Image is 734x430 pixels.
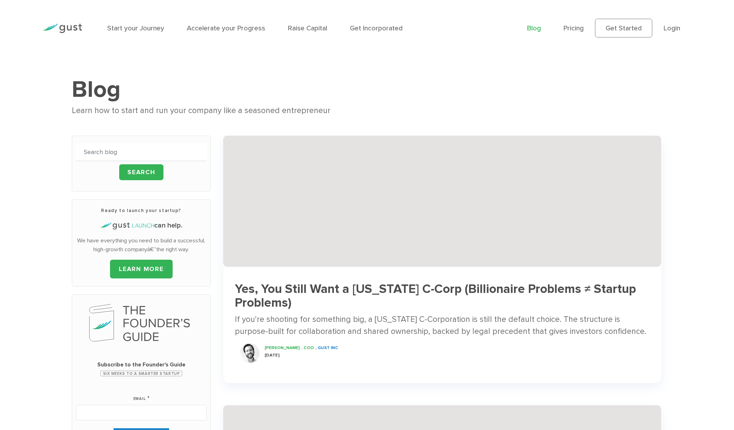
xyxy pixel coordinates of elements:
input: Search blog [76,144,206,161]
span: , Gust INC [316,345,338,350]
h1: Blog [72,76,662,104]
a: Raise Capital [288,24,327,32]
a: S Corporation Llc Startup Tax Savings Hero 745a637daab6798955651138ffe46d682c36e4ed50c581f4efd756... [223,136,661,371]
a: Get Incorporated [350,24,403,32]
a: Login [664,24,680,32]
img: Gust Logo [42,24,82,33]
a: Pricing [563,24,584,32]
div: If you're shooting for something big, a [US_STATE] C-Corporation is still the default choice. The... [235,313,649,337]
a: Accelerate your Progress [187,24,265,32]
span: Six Weeks to a Smarter Startup [100,371,182,376]
h3: Yes, You Still Want a [US_STATE] C-Corp (Billionaire Problems ≠ Startup Problems) [235,282,649,310]
span: [DATE] [265,353,279,358]
p: We have everything you need to build a successful, high-growth companyâ€”the right way. [76,236,206,254]
a: LEARN MORE [110,260,173,278]
a: Get Started [595,19,652,37]
a: Start your Journey [107,24,164,32]
div: Learn how to start and run your company like a seasoned entrepreneur [72,104,662,117]
span: , COO [301,345,314,350]
h3: Ready to launch your startup? [76,207,206,214]
input: Search [119,164,163,180]
img: Ryan Nash [240,343,259,363]
h4: can help. [76,220,206,231]
span: Subscribe to the Founder's Guide [76,361,206,369]
a: Blog [527,24,541,32]
span: [PERSON_NAME] [265,345,300,350]
label: Email [133,387,150,402]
